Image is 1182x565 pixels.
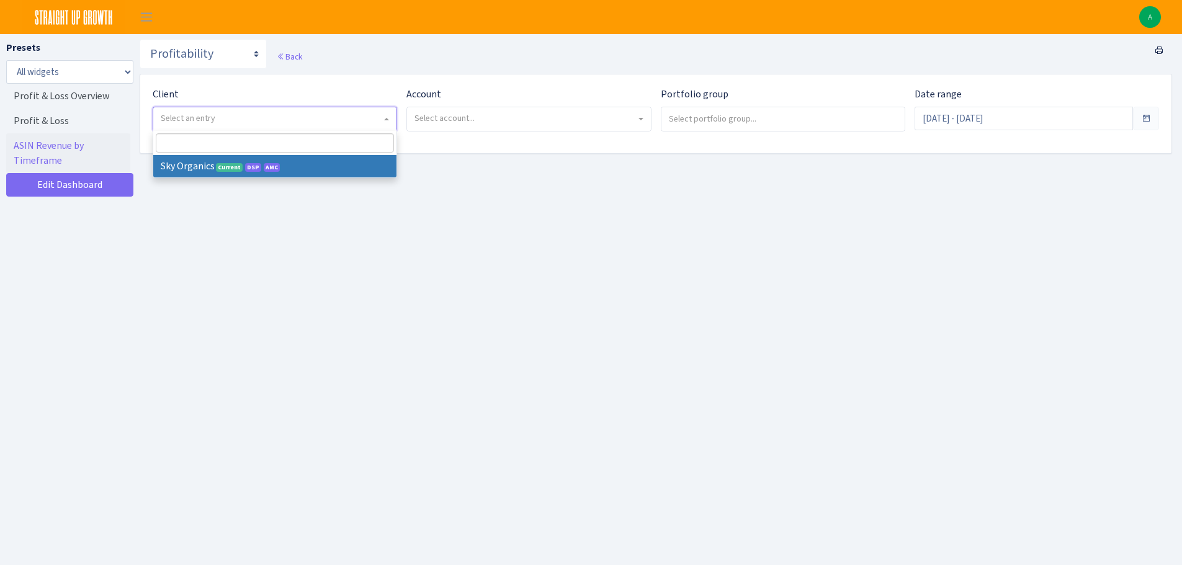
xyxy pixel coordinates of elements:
[264,163,280,172] span: AMC
[216,163,243,172] span: Current
[6,84,130,109] a: Profit & Loss Overview
[6,40,40,55] label: Presets
[131,7,162,27] button: Toggle navigation
[1139,6,1161,28] img: Angela Sun
[245,163,261,172] span: DSP
[406,87,441,102] label: Account
[153,155,396,177] li: Sky Organics
[161,112,215,124] span: Select an entry
[6,109,130,133] a: Profit & Loss
[153,87,179,102] label: Client
[414,112,475,124] span: Select account...
[6,133,130,173] a: ASIN Revenue by Timeframe
[1139,6,1161,28] a: A
[277,51,302,62] a: Back
[661,87,728,102] label: Portfolio group
[915,87,962,102] label: Date range
[6,173,133,197] a: Edit Dashboard
[661,107,905,130] input: Select portfolio group...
